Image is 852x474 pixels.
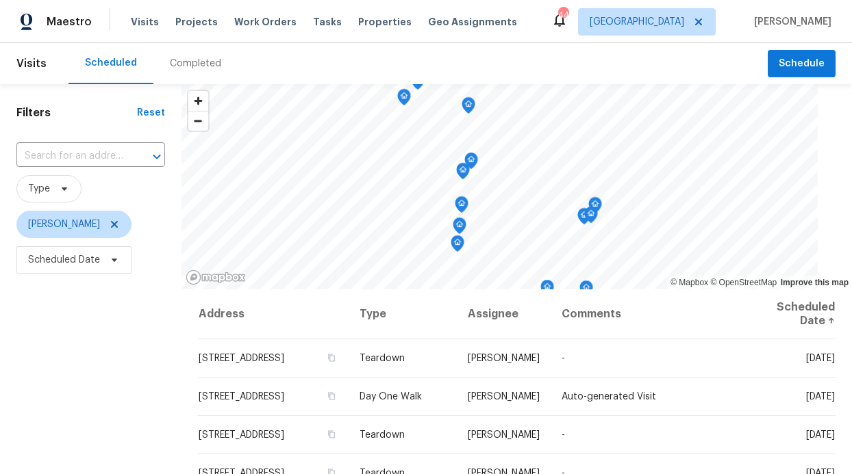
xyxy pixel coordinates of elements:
[806,392,835,401] span: [DATE]
[562,392,656,401] span: Auto-generated Visit
[198,289,349,339] th: Address
[360,354,405,363] span: Teardown
[462,97,475,118] div: Map marker
[16,49,47,79] span: Visits
[16,146,127,167] input: Search for an address...
[671,278,708,287] a: Mapbox
[360,392,422,401] span: Day One Walk
[806,354,835,363] span: [DATE]
[768,50,836,78] button: Schedule
[451,235,464,256] div: Map marker
[779,55,825,73] span: Schedule
[468,354,540,363] span: [PERSON_NAME]
[199,354,284,363] span: [STREET_ADDRESS]
[175,15,218,29] span: Projects
[170,57,221,70] div: Completed
[28,253,100,267] span: Scheduled Date
[131,15,159,29] span: Visits
[468,430,540,440] span: [PERSON_NAME]
[188,111,208,131] button: Zoom out
[47,15,92,29] span: Maestro
[456,163,470,184] div: Map marker
[199,392,284,401] span: [STREET_ADDRESS]
[349,289,457,339] th: Type
[540,280,554,301] div: Map marker
[742,289,836,339] th: Scheduled Date ↑
[468,392,540,401] span: [PERSON_NAME]
[16,106,137,120] h1: Filters
[358,15,412,29] span: Properties
[28,182,50,196] span: Type
[749,15,831,29] span: [PERSON_NAME]
[360,430,405,440] span: Teardown
[188,91,208,111] button: Zoom in
[199,430,284,440] span: [STREET_ADDRESS]
[588,197,602,218] div: Map marker
[181,84,818,289] canvas: Map
[234,15,297,29] span: Work Orders
[558,8,568,22] div: 44
[590,15,684,29] span: [GEOGRAPHIC_DATA]
[28,218,100,231] span: [PERSON_NAME]
[579,280,593,302] div: Map marker
[397,89,411,110] div: Map marker
[806,430,835,440] span: [DATE]
[781,278,849,287] a: Improve this map
[325,352,338,364] button: Copy Address
[577,208,591,229] div: Map marker
[186,269,246,285] a: Mapbox homepage
[584,207,598,228] div: Map marker
[428,15,517,29] span: Geo Assignments
[562,354,565,363] span: -
[457,289,551,339] th: Assignee
[551,289,742,339] th: Comments
[464,153,478,174] div: Map marker
[325,428,338,440] button: Copy Address
[710,278,777,287] a: OpenStreetMap
[147,147,166,166] button: Open
[562,430,565,440] span: -
[453,218,466,239] div: Map marker
[188,111,208,131] span: Zoom out
[313,17,342,27] span: Tasks
[85,56,137,70] div: Scheduled
[455,196,468,218] div: Map marker
[325,390,338,402] button: Copy Address
[137,106,165,120] div: Reset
